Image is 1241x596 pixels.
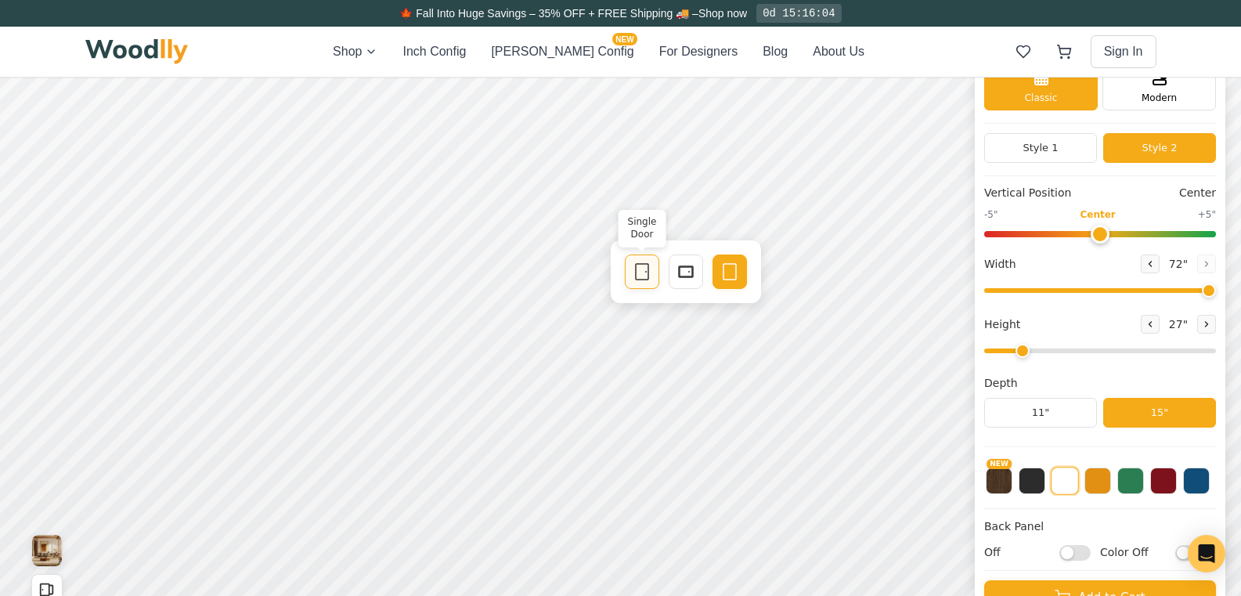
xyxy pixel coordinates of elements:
[1025,92,1058,106] span: Classic
[1059,545,1091,561] input: Off
[85,39,189,64] img: Woodlly
[44,19,69,44] button: Toggle price visibility
[1142,92,1177,106] span: Modern
[491,42,633,61] button: [PERSON_NAME] ConfigNEW
[984,22,1124,49] h1: Click to rename
[399,7,698,20] span: 🍁 Fall Into Huge Savings – 35% OFF + FREE Shipping 🚚 –
[1051,468,1079,496] button: White
[1117,468,1144,495] button: Green
[31,536,63,567] button: View Gallery
[1019,468,1045,495] button: Black
[1080,208,1115,222] span: Center
[756,4,841,23] div: 0d 15:16:04
[612,33,637,45] span: NEW
[987,460,1012,470] span: NEW
[984,399,1097,428] button: 11"
[986,468,1012,495] button: NEW
[984,376,1018,392] span: Depth
[763,42,788,61] button: Blog
[698,7,747,20] a: Shop now
[1166,257,1191,273] span: 72 "
[1100,545,1167,562] span: Color Off
[1150,468,1177,495] button: Red
[659,42,738,61] button: For Designers
[984,519,1216,536] h4: Back Panel
[32,536,62,567] img: Gallery
[1175,545,1207,561] input: Color Off
[243,23,311,39] span: Free shipping included
[984,545,1052,562] span: Off
[984,208,997,222] span: -5"
[1179,186,1216,202] span: Center
[1103,134,1216,164] button: Style 2
[984,186,1071,202] span: Vertical Position
[984,257,1016,273] span: Width
[1103,399,1216,428] button: 15"
[1091,35,1156,68] button: Sign In
[984,134,1097,164] button: Style 1
[1188,535,1225,573] div: Open Intercom Messenger
[984,317,1020,334] span: Height
[402,42,466,61] button: Inch Config
[333,42,377,61] button: Shop
[1166,317,1191,334] span: 27 "
[1084,468,1111,495] button: Yellow
[813,42,864,61] button: About Us
[1183,468,1210,495] button: Blue
[1198,208,1216,222] span: +5"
